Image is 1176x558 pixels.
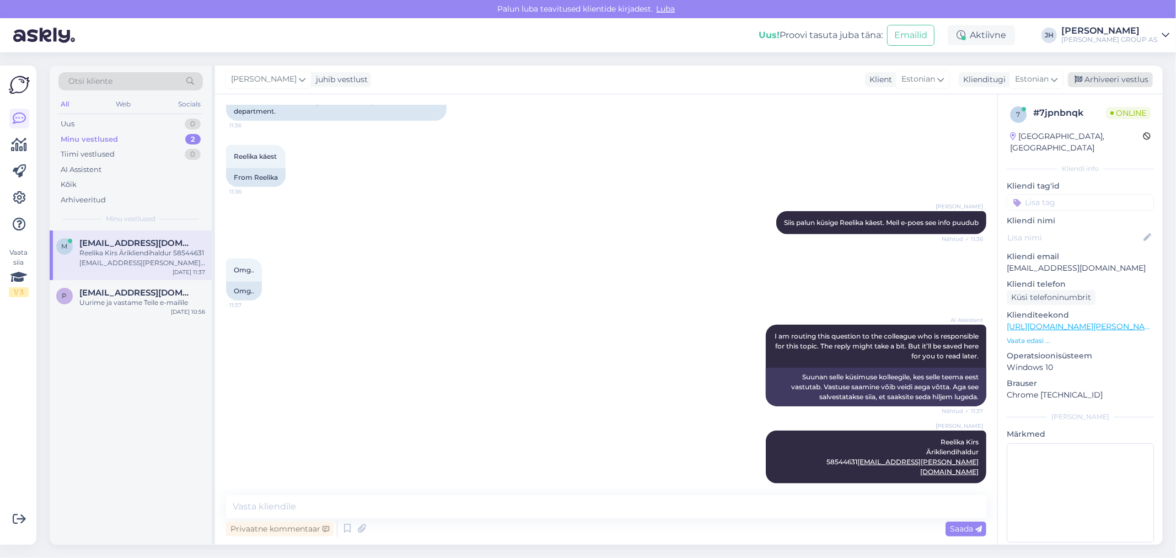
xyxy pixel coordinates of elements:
p: Vaata edasi ... [1007,336,1154,346]
div: [PERSON_NAME] [1061,26,1157,35]
div: Uurime ja vastame Teile e-mailile [79,298,205,308]
p: Klienditeekond [1007,309,1154,321]
div: I ordered from the Tartu [PERSON_NAME] business department. [226,92,447,121]
div: Kliendi info [1007,164,1154,174]
div: [PERSON_NAME] [1007,412,1154,422]
span: Nähtud ✓ 11:37 [942,407,983,415]
b: Uus! [759,30,780,40]
span: [PERSON_NAME] [936,422,983,430]
img: Askly Logo [9,74,30,95]
span: AI Assistent [942,316,983,324]
span: Saada [950,524,982,534]
div: Tiimi vestlused [61,149,115,160]
div: [GEOGRAPHIC_DATA], [GEOGRAPHIC_DATA] [1010,131,1143,154]
p: Märkmed [1007,428,1154,440]
div: juhib vestlust [312,74,368,85]
span: Estonian [901,73,935,85]
span: [PERSON_NAME] [231,73,297,85]
span: Omg.. [234,266,254,274]
span: Palliserart@gmail.com [79,288,194,298]
span: Otsi kliente [68,76,112,87]
div: Privaatne kommentaar [226,522,334,536]
span: m [62,242,68,250]
div: Suunan selle küsimuse kolleegile, kes selle teema eest vastutab. Vastuse saamine võib veidi aega ... [766,368,986,406]
span: 11:36 [229,187,271,196]
div: [DATE] 11:37 [173,268,205,276]
div: # 7jpnbnqk [1033,106,1106,120]
div: 1 / 3 [9,287,29,297]
span: mihkel.pae@gmail.com [79,238,194,248]
p: Windows 10 [1007,362,1154,373]
div: Arhiveeritud [61,195,106,206]
div: All [58,97,71,111]
span: [PERSON_NAME] [936,202,983,211]
div: From Reelika [226,168,286,187]
div: JH [1041,28,1057,43]
span: 7 [1017,110,1021,119]
p: Kliendi email [1007,251,1154,262]
button: Emailid [887,25,935,46]
div: Minu vestlused [61,134,118,145]
span: 11:40 [942,484,983,492]
span: Luba [653,4,679,14]
div: Omg.. [226,282,262,301]
div: Küsi telefoninumbrit [1007,290,1096,305]
div: Proovi tasuta juba täna: [759,29,883,42]
span: Online [1106,107,1151,119]
span: Estonian [1015,73,1049,85]
p: Brauser [1007,378,1154,389]
div: Reelika Kirs Ärikliendihaldur 58544631 [EMAIL_ADDRESS][PERSON_NAME][DOMAIN_NAME] [79,248,205,268]
a: [URL][DOMAIN_NAME][PERSON_NAME] [1007,321,1159,331]
p: Chrome [TECHNICAL_ID] [1007,389,1154,401]
div: Uus [61,119,74,130]
div: Klienditugi [959,74,1006,85]
span: P [62,292,67,300]
p: [EMAIL_ADDRESS][DOMAIN_NAME] [1007,262,1154,274]
a: [PERSON_NAME][PERSON_NAME] GROUP AS [1061,26,1169,44]
div: Kõik [61,179,77,190]
div: Socials [176,97,203,111]
p: Kliendi nimi [1007,215,1154,227]
span: Minu vestlused [106,214,155,224]
p: Operatsioonisüsteem [1007,350,1154,362]
span: 11:36 [229,121,271,130]
div: 0 [185,149,201,160]
input: Lisa tag [1007,194,1154,211]
span: Siis palun küsige Reelika käest. Meil e-poes see info puudub [784,218,979,227]
span: I am routing this question to the colleague who is responsible for this topic. The reply might ta... [775,332,980,360]
div: 2 [185,134,201,145]
p: Kliendi tag'id [1007,180,1154,192]
p: Kliendi telefon [1007,278,1154,290]
div: AI Assistent [61,164,101,175]
span: 11:37 [229,301,271,309]
div: 0 [185,119,201,130]
div: Vaata siia [9,248,29,297]
div: [DATE] 10:56 [171,308,205,316]
div: Web [114,97,133,111]
div: Aktiivne [948,25,1015,45]
a: [EMAIL_ADDRESS][PERSON_NAME][DOMAIN_NAME] [857,458,979,476]
span: Nähtud ✓ 11:36 [942,235,983,243]
input: Lisa nimi [1007,232,1141,244]
div: Arhiveeri vestlus [1068,72,1153,87]
div: [PERSON_NAME] GROUP AS [1061,35,1157,44]
span: Reelika käest [234,152,277,160]
div: Klient [865,74,892,85]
